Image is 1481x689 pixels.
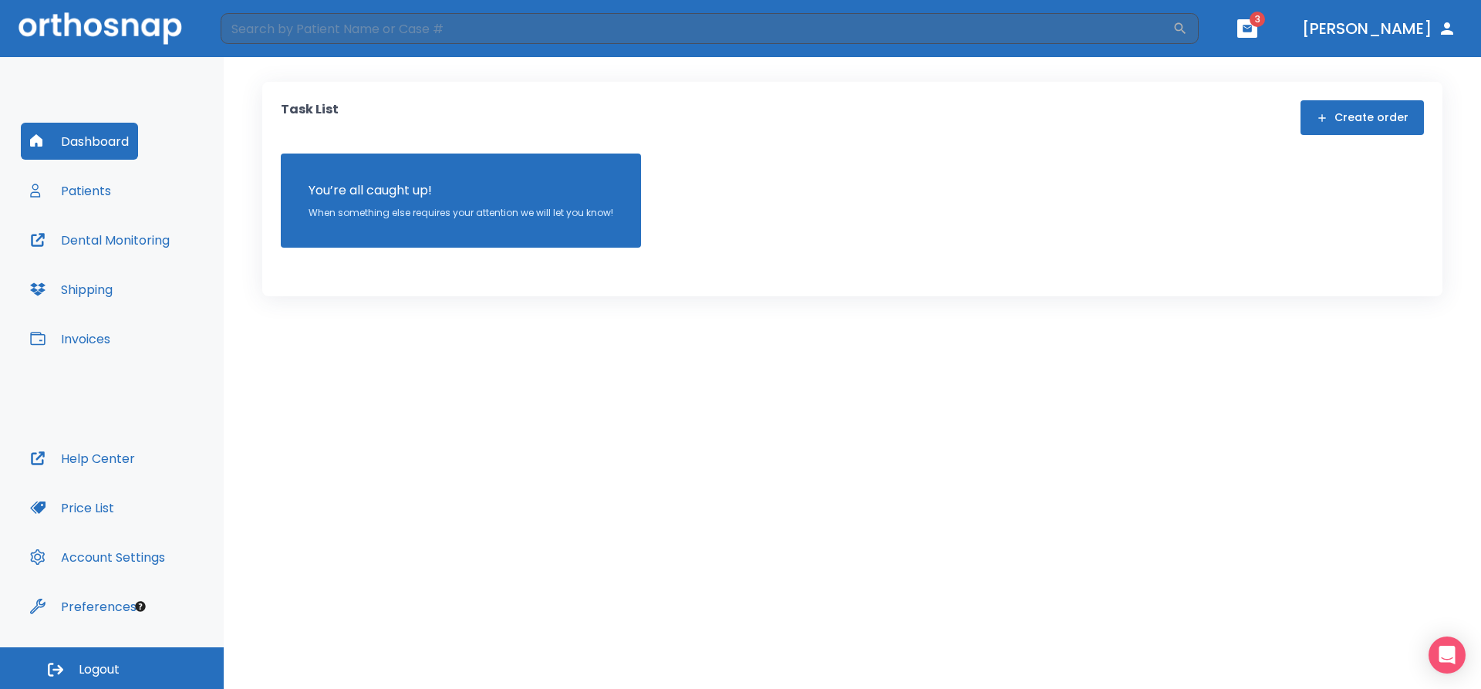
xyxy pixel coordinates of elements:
[79,661,120,678] span: Logout
[309,206,613,220] p: When something else requires your attention we will let you know!
[21,440,144,477] button: Help Center
[1250,12,1265,27] span: 3
[1301,100,1424,135] button: Create order
[1296,15,1462,42] button: [PERSON_NAME]
[281,100,339,135] p: Task List
[19,12,182,44] img: Orthosnap
[221,13,1172,44] input: Search by Patient Name or Case #
[21,221,179,258] button: Dental Monitoring
[133,599,147,613] div: Tooltip anchor
[1429,637,1466,674] div: Open Intercom Messenger
[21,123,138,160] button: Dashboard
[21,588,146,625] button: Preferences
[21,320,120,357] button: Invoices
[21,271,122,308] button: Shipping
[21,489,123,526] button: Price List
[21,172,120,209] button: Patients
[21,539,174,576] button: Account Settings
[309,181,613,200] p: You’re all caught up!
